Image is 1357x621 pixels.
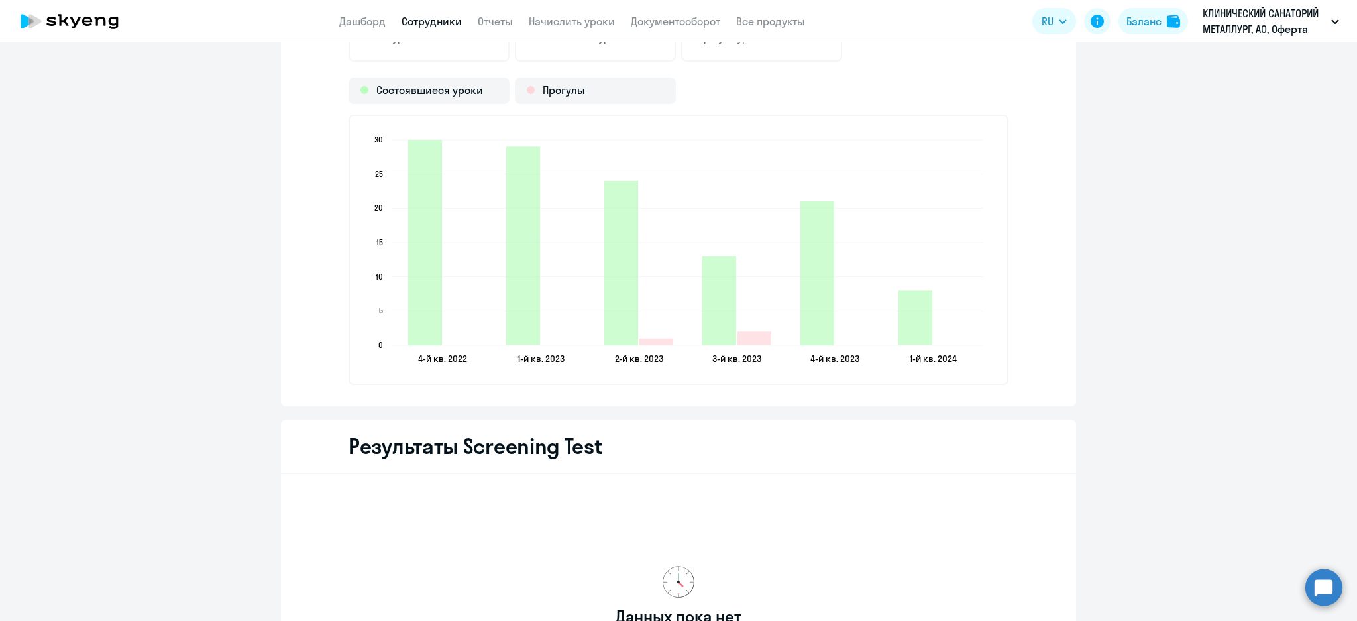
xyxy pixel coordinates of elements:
[402,15,462,28] a: Сотрудники
[374,135,383,144] text: 30
[376,272,383,282] text: 10
[898,290,932,345] path: 2024-01-31T21:00:00.000Z Состоявшиеся уроки 8
[1167,15,1180,28] img: balance
[418,353,467,365] text: 4-й кв. 2022
[1203,5,1326,37] p: КЛИНИЧЕСКИЙ САНАТОРИЙ МЕТАЛЛУРГ, АО, Оферта
[375,169,383,179] text: 25
[615,353,663,365] text: 2-й кв. 2023
[663,566,694,598] img: no-data
[631,15,720,28] a: Документооборот
[639,339,673,345] path: 2023-06-18T21:00:00.000Z Прогулы 1
[506,146,540,345] path: 2023-03-29T21:00:00.000Z Состоявшиеся уроки 29
[379,306,383,315] text: 5
[378,340,383,350] text: 0
[712,353,761,365] text: 3-й кв. 2023
[374,203,383,213] text: 20
[349,433,602,459] h2: Результаты Screening Test
[800,201,834,345] path: 2023-12-13T21:00:00.000Z Состоявшиеся уроки 21
[1042,13,1054,29] span: RU
[339,15,386,28] a: Дашборд
[736,15,805,28] a: Все продукты
[408,140,442,345] path: 2022-12-28T21:00:00.000Z Состоявшиеся уроки 30
[376,237,383,247] text: 15
[529,15,615,28] a: Начислить уроки
[737,331,771,345] path: 2023-09-03T21:00:00.000Z Прогулы 2
[517,353,565,365] text: 1-й кв. 2023
[910,353,957,365] text: 1-й кв. 2024
[349,78,510,104] div: Состоявшиеся уроки
[702,256,736,345] path: 2023-09-03T21:00:00.000Z Состоявшиеся уроки 13
[478,15,513,28] a: Отчеты
[1032,8,1076,34] button: RU
[810,353,859,365] text: 4-й кв. 2023
[604,181,638,345] path: 2023-06-18T21:00:00.000Z Состоявшиеся уроки 24
[1126,13,1162,29] div: Баланс
[515,78,676,104] div: Прогулы
[1118,8,1188,34] button: Балансbalance
[1196,5,1346,37] button: КЛИНИЧЕСКИЙ САНАТОРИЙ МЕТАЛЛУРГ, АО, Оферта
